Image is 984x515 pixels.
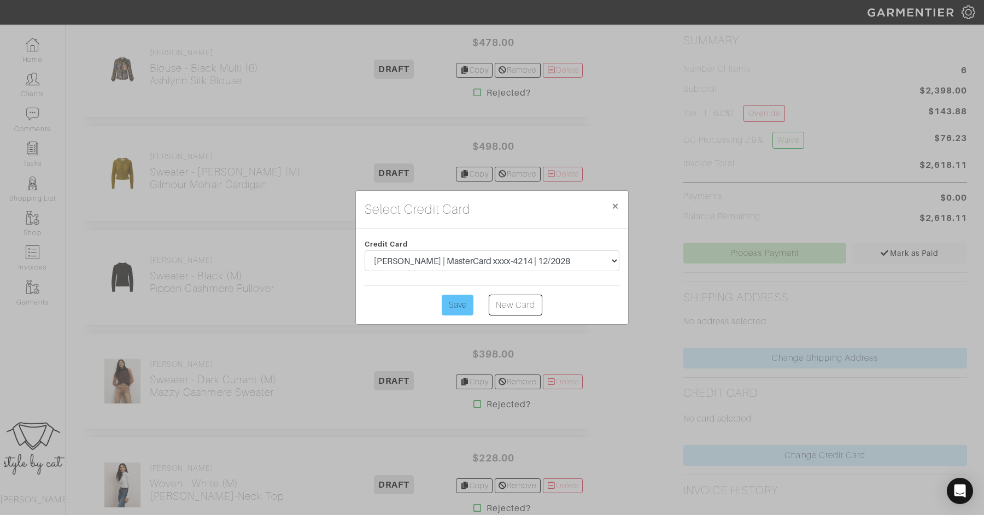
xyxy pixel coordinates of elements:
[365,200,470,219] h4: Select Credit Card
[611,198,619,213] span: ×
[947,478,973,504] div: Open Intercom Messenger
[489,295,542,315] a: New Card
[365,240,408,248] span: Credit Card
[442,295,473,315] input: Save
